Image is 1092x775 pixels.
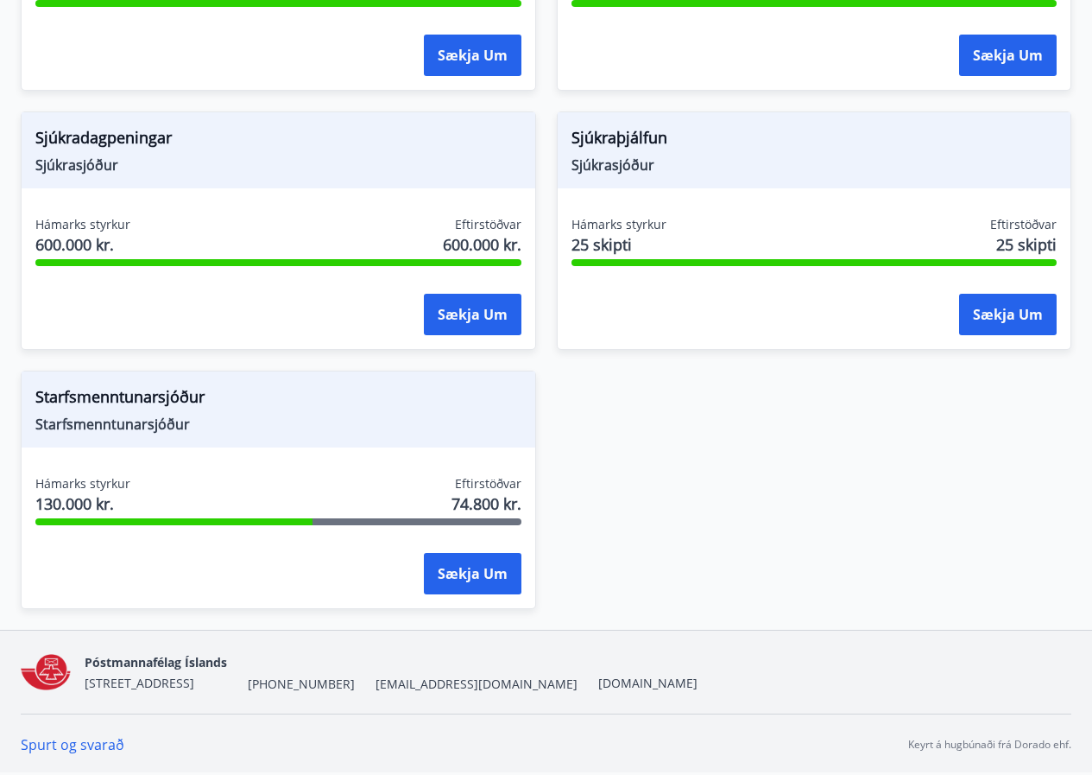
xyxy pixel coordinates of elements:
[908,737,1071,753] p: Keyrt á hugbúnaði frá Dorado ehf.
[571,233,666,256] span: 25 skipti
[248,676,355,693] span: [PHONE_NUMBER]
[35,126,521,156] span: Sjúkradagpeningar
[85,675,194,691] span: [STREET_ADDRESS]
[35,492,130,515] span: 130.000 kr.
[571,126,1057,156] span: Sjúkraþjálfun
[959,35,1057,76] button: Sækja um
[35,385,521,415] span: Starfsmenntunarsjóður
[996,233,1057,256] span: 25 skipti
[35,415,521,434] span: Starfsmenntunarsjóður
[571,216,666,233] span: Hámarks styrkur
[85,654,227,670] span: Póstmannafélag Íslands
[571,156,1057,175] span: Sjúkrasjóður
[35,156,521,175] span: Sjúkrasjóður
[21,654,71,691] img: O3o1nJ8eM3PMOrsSKnNOqbpShyNn13yv6lwsXuDL.png
[455,475,521,492] span: Eftirstöðvar
[35,475,130,492] span: Hámarks styrkur
[424,553,521,594] button: Sækja um
[598,675,697,691] a: [DOMAIN_NAME]
[424,294,521,335] button: Sækja um
[35,216,130,233] span: Hámarks styrkur
[959,294,1057,335] button: Sækja um
[455,216,521,233] span: Eftirstöðvar
[21,735,124,754] a: Spurt og svarað
[376,676,578,693] span: [EMAIL_ADDRESS][DOMAIN_NAME]
[424,35,521,76] button: Sækja um
[990,216,1057,233] span: Eftirstöðvar
[443,233,521,256] span: 600.000 kr.
[451,492,521,515] span: 74.800 kr.
[35,233,130,256] span: 600.000 kr.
